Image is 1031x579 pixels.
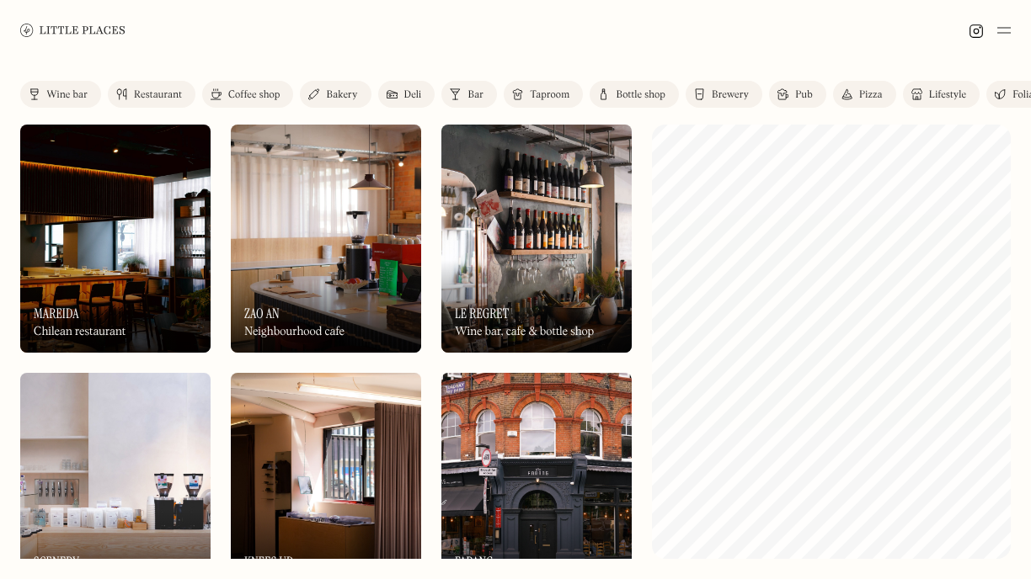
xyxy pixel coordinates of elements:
[441,81,497,108] a: Bar
[244,554,293,570] h3: Knees Up
[530,90,569,100] div: Taproom
[34,554,79,570] h3: Scenery
[46,90,88,100] div: Wine bar
[441,125,632,353] img: Le Regret
[326,90,357,100] div: Bakery
[228,90,280,100] div: Coffee shop
[244,325,345,339] div: Neighbourhood cafe
[616,90,665,100] div: Bottle shop
[455,325,594,339] div: Wine bar, cafe & bottle shop
[652,125,1011,559] canvas: Map
[833,81,896,108] a: Pizza
[504,81,583,108] a: Taproom
[859,90,883,100] div: Pizza
[231,125,421,353] a: Zao AnZao AnZao AnNeighbourhood cafe
[903,81,980,108] a: Lifestyle
[300,81,371,108] a: Bakery
[202,81,293,108] a: Coffee shop
[455,554,494,570] h3: Farang
[34,305,79,321] h3: Mareida
[134,90,182,100] div: Restaurant
[108,81,195,108] a: Restaurant
[34,325,126,339] div: Chilean restaurant
[20,81,101,108] a: Wine bar
[441,125,632,353] a: Le RegretLe RegretLe RegretWine bar, cafe & bottle shop
[929,90,966,100] div: Lifestyle
[712,90,749,100] div: Brewery
[404,90,422,100] div: Deli
[590,81,679,108] a: Bottle shop
[795,90,813,100] div: Pub
[686,81,762,108] a: Brewery
[769,81,826,108] a: Pub
[378,81,435,108] a: Deli
[455,305,509,321] h3: Le Regret
[231,125,421,353] img: Zao An
[467,90,483,100] div: Bar
[244,305,280,321] h3: Zao An
[20,125,211,353] img: Mareida
[20,125,211,353] a: MareidaMareidaMareidaChilean restaurant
